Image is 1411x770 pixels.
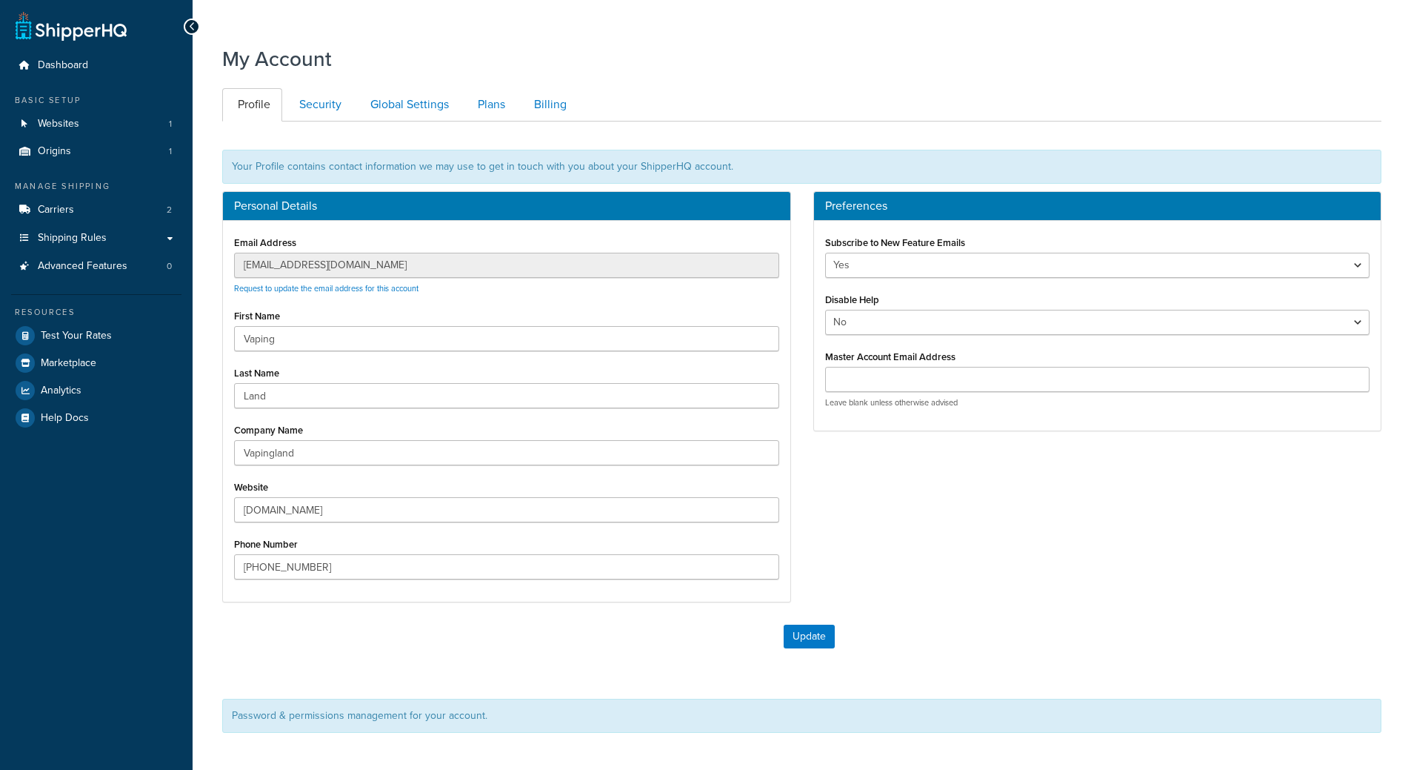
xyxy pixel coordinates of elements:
li: Origins [11,138,181,165]
span: Shipping Rules [38,232,107,245]
label: First Name [234,311,280,322]
label: Master Account Email Address [825,351,955,362]
span: Origins [38,145,71,158]
label: Phone Number [234,539,298,550]
div: Your Profile contains contact information we may use to get in touch with you about your ShipperH... [222,150,1381,184]
label: Disable Help [825,294,879,305]
span: Websites [38,118,79,130]
label: Last Name [234,368,279,379]
div: Basic Setup [11,94,181,107]
span: Carriers [38,204,74,216]
a: Plans [462,88,517,122]
label: Website [234,482,268,493]
a: Dashboard [11,52,181,79]
a: Help Docs [11,405,181,431]
a: Shipping Rules [11,225,181,252]
span: 1 [169,118,172,130]
h3: Personal Details [234,199,779,213]
div: Password & permissions management for your account. [222,699,1381,733]
a: Advanced Features 0 [11,253,181,280]
span: Marketplace [41,357,96,370]
span: 2 [167,204,172,216]
a: Billing [518,88,578,122]
a: Websites 1 [11,110,181,138]
button: Update [784,625,835,648]
li: Websites [11,110,181,138]
a: Global Settings [355,88,461,122]
div: Manage Shipping [11,180,181,193]
a: ShipperHQ Home [16,11,127,41]
a: Analytics [11,377,181,404]
label: Company Name [234,425,303,436]
li: Carriers [11,196,181,224]
a: Security [284,88,353,122]
a: Profile [222,88,282,122]
span: 0 [167,260,172,273]
span: Test Your Rates [41,330,112,342]
p: Leave blank unless otherwise advised [825,397,1370,408]
div: Resources [11,306,181,319]
h1: My Account [222,44,332,73]
span: Dashboard [38,59,88,72]
h3: Preferences [825,199,1370,213]
label: Subscribe to New Feature Emails [825,237,965,248]
a: Marketplace [11,350,181,376]
span: Analytics [41,385,81,397]
a: Test Your Rates [11,322,181,349]
span: 1 [169,145,172,158]
a: Origins 1 [11,138,181,165]
span: Help Docs [41,412,89,425]
a: Request to update the email address for this account [234,282,418,294]
a: Carriers 2 [11,196,181,224]
li: Advanced Features [11,253,181,280]
label: Email Address [234,237,296,248]
span: Advanced Features [38,260,127,273]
